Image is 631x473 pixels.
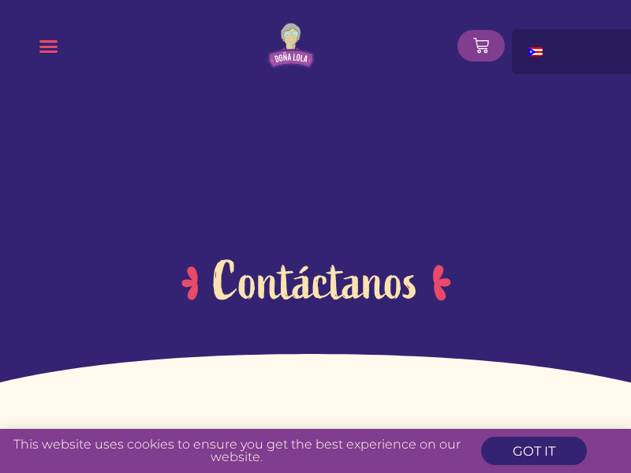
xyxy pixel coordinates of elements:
[34,31,64,61] div: Menu Toggle
[213,245,419,320] h1: Contáctanos
[481,437,587,465] a: got it
[8,438,465,464] p: This website uses cookies to ensure you get the best experience on our website.
[528,47,543,57] img: Spanish
[513,445,555,457] span: got it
